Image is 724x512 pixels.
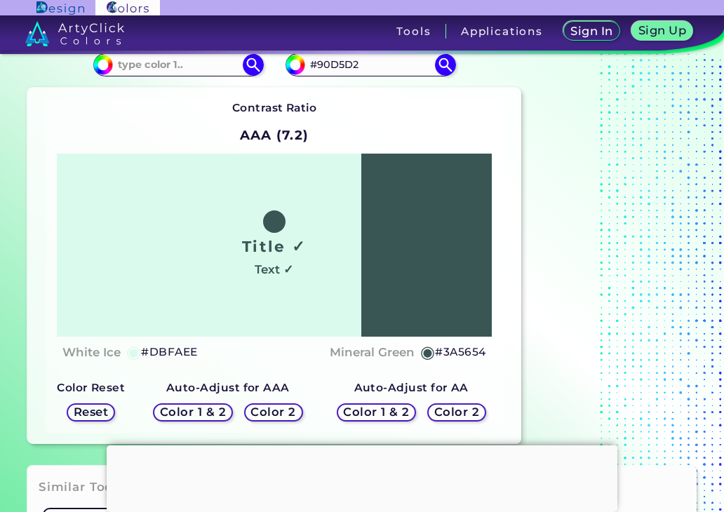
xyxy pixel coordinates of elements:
h3: Applications [461,26,543,36]
iframe: Advertisement [527,9,702,450]
h5: Reset [75,407,107,417]
h2: AAA (7.2) [234,120,316,151]
strong: Auto-Adjust for AA [354,381,469,394]
img: logo_artyclick_colors_white.svg [25,21,124,46]
strong: Color Reset [57,381,125,394]
h1: Title ✓ [242,236,307,257]
img: icon search [435,54,456,75]
h5: Color 2 [253,407,294,417]
h5: ◉ [126,344,142,361]
h4: White Ice [62,342,121,363]
img: ArtyClick Design logo [36,1,83,15]
h5: Color 2 [436,407,477,417]
input: type color 2.. [305,55,436,74]
h5: Color 1 & 2 [163,407,223,417]
strong: Contrast Ratio [232,101,317,114]
h5: Sign In [572,26,610,36]
a: Sign In [566,22,618,40]
h4: Mineral Green [330,342,415,363]
h5: ◉ [420,344,436,361]
iframe: Advertisement [107,445,617,508]
h5: Sign Up [641,25,684,36]
img: icon search [243,54,264,75]
input: type color 1.. [113,55,243,74]
h3: Tools [396,26,431,36]
strong: Auto-Adjust for AAA [166,381,290,394]
h5: #DBFAEE [141,343,197,361]
h5: #3A5654 [435,343,485,361]
a: Sign Up [635,22,690,40]
h5: Color 1 & 2 [347,407,406,417]
h3: Similar Tools [39,479,124,496]
h4: Text ✓ [255,260,293,280]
